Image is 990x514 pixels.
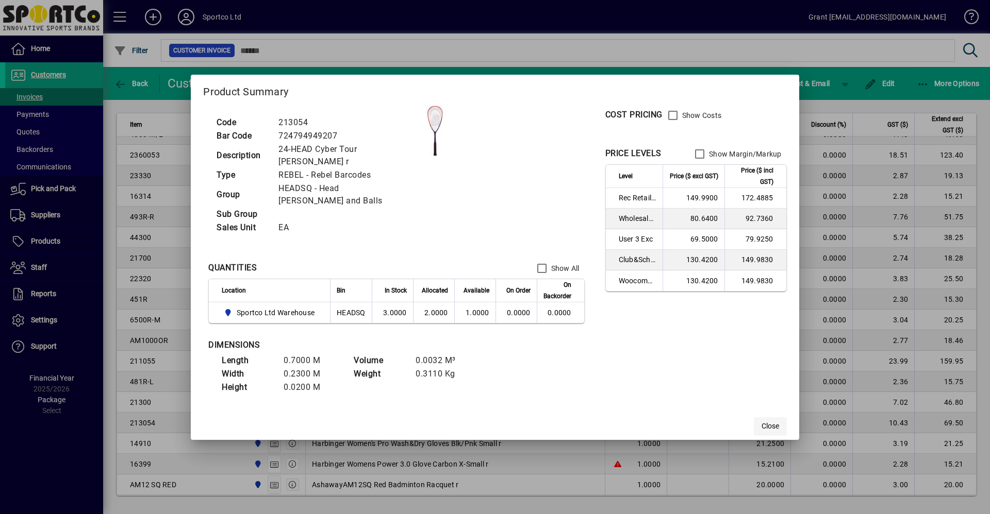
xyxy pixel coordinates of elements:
[549,263,580,273] label: Show All
[707,149,782,159] label: Show Margin/Markup
[273,143,409,168] td: 24-HEAD Cyber Tour [PERSON_NAME] r
[385,285,407,296] span: In Stock
[211,116,273,129] td: Code
[273,182,409,208] td: HEADSQ - Head [PERSON_NAME] and Balls
[762,421,779,432] span: Close
[464,285,489,296] span: Available
[191,75,799,105] h2: Product Summary
[211,221,273,234] td: Sales Unit
[724,250,786,270] td: 149.9830
[217,367,278,381] td: Width
[619,193,656,203] span: Rec Retail Inc
[507,309,531,317] span: 0.0000
[410,367,472,381] td: 0.3110 Kg
[605,109,663,121] div: COST PRICING
[663,270,724,291] td: 130.4200
[273,129,409,143] td: 724794949207
[211,208,273,221] td: Sub Group
[273,221,409,234] td: EA
[278,381,340,394] td: 0.0200 M
[663,209,724,229] td: 80.6400
[409,105,461,157] img: contain
[217,381,278,394] td: Height
[724,209,786,229] td: 92.7360
[337,285,345,296] span: Bin
[663,188,724,209] td: 149.9900
[410,354,472,367] td: 0.0032 M³
[663,229,724,250] td: 69.5000
[278,354,340,367] td: 0.7000 M
[506,285,531,296] span: On Order
[754,417,787,436] button: Close
[278,367,340,381] td: 0.2300 M
[349,354,410,367] td: Volume
[273,168,409,182] td: REBEL - Rebel Barcodes
[211,182,273,208] td: Group
[619,213,656,224] span: Wholesale Exc
[413,302,454,323] td: 2.0000
[619,234,656,244] span: User 3 Exc
[330,302,372,323] td: HEADSQ
[543,279,571,302] span: On Backorder
[349,367,410,381] td: Weight
[731,165,773,187] span: Price ($ incl GST)
[670,170,718,182] span: Price ($ excl GST)
[211,129,273,143] td: Bar Code
[208,339,466,351] div: DIMENSIONS
[273,116,409,129] td: 213054
[724,229,786,250] td: 79.9250
[619,276,656,286] span: Woocommerce Retail
[663,250,724,270] td: 130.4200
[680,110,722,121] label: Show Costs
[222,285,246,296] span: Location
[211,143,273,168] td: Description
[422,285,448,296] span: Allocated
[211,168,273,182] td: Type
[372,302,413,323] td: 3.0000
[724,188,786,209] td: 172.4885
[237,307,315,318] span: Sportco Ltd Warehouse
[724,270,786,291] td: 149.9830
[537,302,584,323] td: 0.0000
[454,302,496,323] td: 1.0000
[208,262,257,274] div: QUANTITIES
[605,147,662,160] div: PRICE LEVELS
[217,354,278,367] td: Length
[619,254,656,265] span: Club&School Exc
[222,306,319,319] span: Sportco Ltd Warehouse
[619,170,633,182] span: Level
